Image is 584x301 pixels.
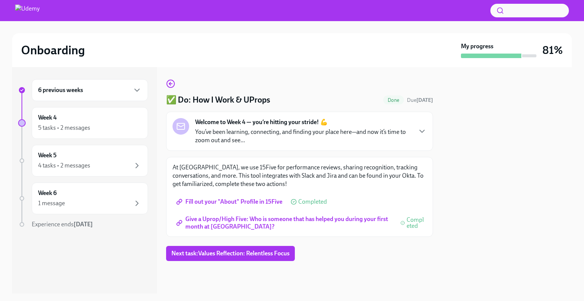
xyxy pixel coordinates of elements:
span: Done [383,97,404,103]
img: Udemy [15,5,40,17]
h6: Week 4 [38,114,57,122]
h6: Week 5 [38,151,57,160]
h4: ✅ Do: How I Work & UProps [166,94,270,106]
h6: Week 6 [38,189,57,197]
a: Fill out your "About" Profile in 15Five [173,194,288,209]
strong: [DATE] [416,97,433,103]
button: Next task:Values Reflection: Relentless Focus [166,246,295,261]
strong: My progress [461,42,493,51]
p: At [GEOGRAPHIC_DATA], we use 15Five for performance reviews, sharing recognition, tracking conver... [173,163,427,188]
div: 5 tasks • 2 messages [38,124,90,132]
strong: [DATE] [74,221,93,228]
div: 1 message [38,199,65,207]
h2: Onboarding [21,43,85,58]
h3: 81% [542,43,563,57]
a: Week 45 tasks • 2 messages [18,107,148,139]
div: 6 previous weeks [32,79,148,101]
strong: Welcome to Week 4 — you’re hitting your stride! 💪 [195,118,328,126]
span: Experience ends [32,221,93,228]
a: Week 61 message [18,183,148,214]
a: Give a Uprop/High Five: Who is someone that has helped you during your first month at [GEOGRAPHIC... [173,215,398,230]
span: September 6th, 2025 10:00 [407,97,433,104]
div: 4 tasks • 2 messages [38,161,90,170]
span: Next task : Values Reflection: Relentless Focus [171,250,290,257]
h6: 6 previous weeks [38,86,83,94]
span: Give a Uprop/High Five: Who is someone that has helped you during your first month at [GEOGRAPHIC... [178,219,392,227]
span: Fill out your "About" Profile in 15Five [178,198,282,206]
a: Week 54 tasks • 2 messages [18,145,148,177]
span: Due [407,97,433,103]
span: Completed [407,217,427,229]
span: Completed [298,199,327,205]
p: You’ve been learning, connecting, and finding your place here—and now it’s time to zoom out and s... [195,128,411,144]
